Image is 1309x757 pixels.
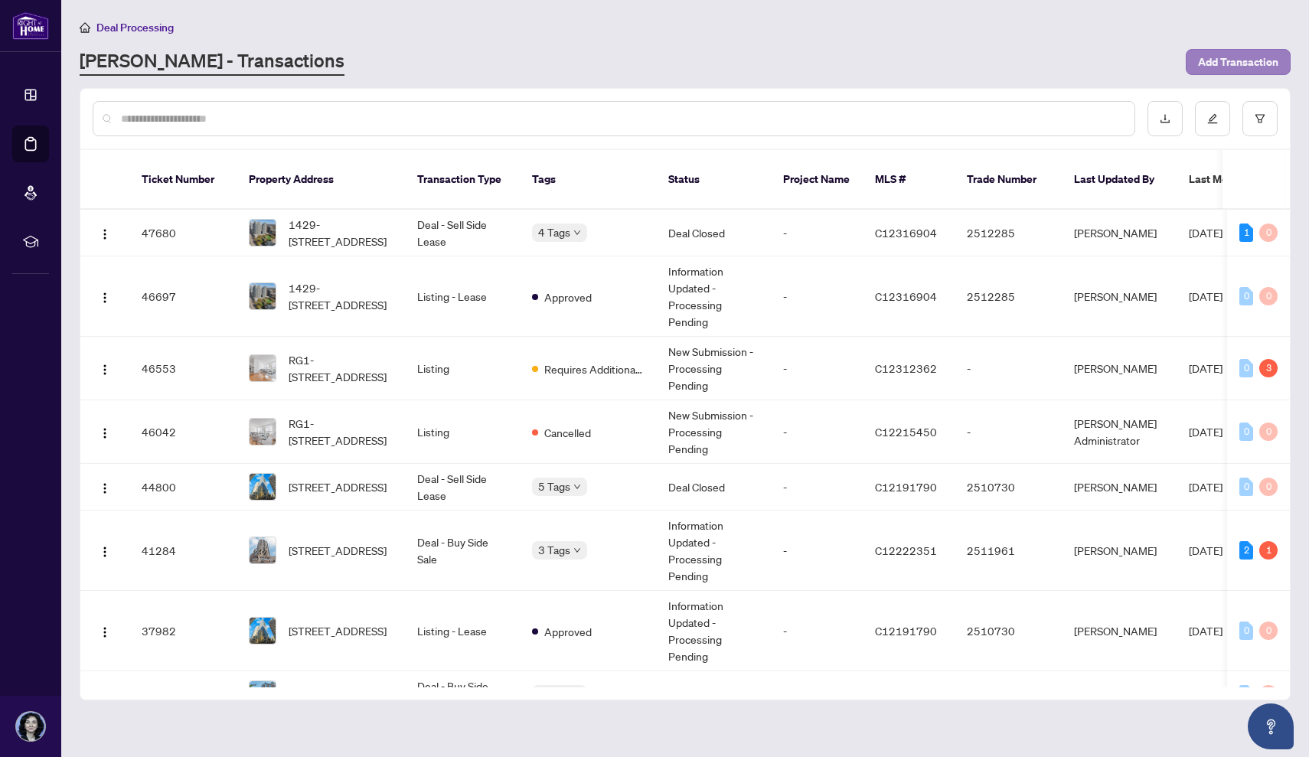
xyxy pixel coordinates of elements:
button: filter [1242,101,1278,136]
td: 41284 [129,511,237,591]
span: 3 Tags [538,685,570,703]
div: 1 [1259,541,1278,560]
td: - [771,400,863,464]
button: Logo [93,682,117,706]
th: Property Address [237,150,405,210]
button: Logo [93,356,117,380]
div: 0 [1239,287,1253,305]
span: Approved [544,289,592,305]
span: C12215450 [875,425,937,439]
td: [PERSON_NAME] [1062,464,1177,511]
th: Transaction Type [405,150,520,210]
div: 0 [1259,287,1278,305]
div: 0 [1239,423,1253,441]
div: 0 [1239,685,1253,703]
button: Add Transaction [1186,49,1291,75]
td: Listing [405,400,520,464]
span: down [573,483,581,491]
img: Logo [99,364,111,376]
span: C12191790 [875,480,937,494]
th: MLS # [863,150,955,210]
td: - [656,671,771,718]
img: thumbnail-img [250,355,276,381]
span: Cancelled [544,424,591,441]
div: 0 [1259,423,1278,441]
td: - [955,337,1062,400]
img: thumbnail-img [250,419,276,445]
span: [STREET_ADDRESS] [289,686,387,703]
td: [PERSON_NAME] Administrator [1062,400,1177,464]
td: 37050 [129,671,237,718]
img: thumbnail-img [250,474,276,500]
span: 5 Tags [538,478,570,495]
td: [PERSON_NAME] [1062,511,1177,591]
span: C12222351 [875,543,937,557]
th: Tags [520,150,656,210]
th: Project Name [771,150,863,210]
span: [DATE] [1189,624,1222,638]
td: - [771,511,863,591]
span: 3 Tags [538,541,570,559]
td: [PERSON_NAME] [1062,671,1177,718]
td: - [771,210,863,256]
span: down [573,229,581,237]
div: 3 [1259,359,1278,377]
td: Listing - Lease [405,256,520,337]
td: New Submission - Processing Pending [656,337,771,400]
button: Logo [93,284,117,308]
span: Deal Processing [96,21,174,34]
div: 0 [1259,478,1278,496]
span: C12316904 [875,289,937,303]
td: - [771,671,863,718]
td: Deal Closed [656,210,771,256]
td: 44800 [129,464,237,511]
td: Information Updated - Processing Pending [656,256,771,337]
span: [STREET_ADDRESS] [289,478,387,495]
span: [DATE] [1189,543,1222,557]
td: 46042 [129,400,237,464]
button: Logo [93,220,117,245]
img: Logo [99,228,111,240]
button: Logo [93,475,117,499]
button: edit [1195,101,1230,136]
td: 2511961 [955,511,1062,591]
span: RG1-[STREET_ADDRESS] [289,351,393,385]
th: Trade Number [955,150,1062,210]
div: 0 [1239,359,1253,377]
td: - [771,464,863,511]
button: Logo [93,538,117,563]
span: download [1160,113,1170,124]
td: - [771,591,863,671]
img: Logo [99,427,111,439]
img: Profile Icon [16,712,45,741]
td: 47680 [129,210,237,256]
span: C12191790 [875,624,937,638]
td: 2510730 [955,591,1062,671]
span: 4 Tags [538,224,570,241]
div: 0 [1259,224,1278,242]
button: Open asap [1248,703,1294,749]
span: Requires Additional Docs [544,361,644,377]
td: Listing [405,337,520,400]
div: 0 [1239,478,1253,496]
th: Status [656,150,771,210]
span: home [80,22,90,33]
td: [PERSON_NAME] [1062,256,1177,337]
td: - [955,400,1062,464]
span: [DATE] [1189,289,1222,303]
div: 2 [1239,541,1253,560]
span: RG1-[STREET_ADDRESS] [289,415,393,449]
span: [STREET_ADDRESS] [289,542,387,559]
td: 2512285 [955,210,1062,256]
div: 0 [1259,685,1278,703]
button: download [1147,101,1183,136]
div: 1 [1239,224,1253,242]
span: [DATE] [1189,226,1222,240]
div: 0 [1239,622,1253,640]
td: 37982 [129,591,237,671]
td: [PERSON_NAME] [1062,337,1177,400]
span: [DATE] [1189,425,1222,439]
td: Deal - Sell Side Lease [405,464,520,511]
a: [PERSON_NAME] - Transactions [80,48,344,76]
img: Logo [99,292,111,304]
